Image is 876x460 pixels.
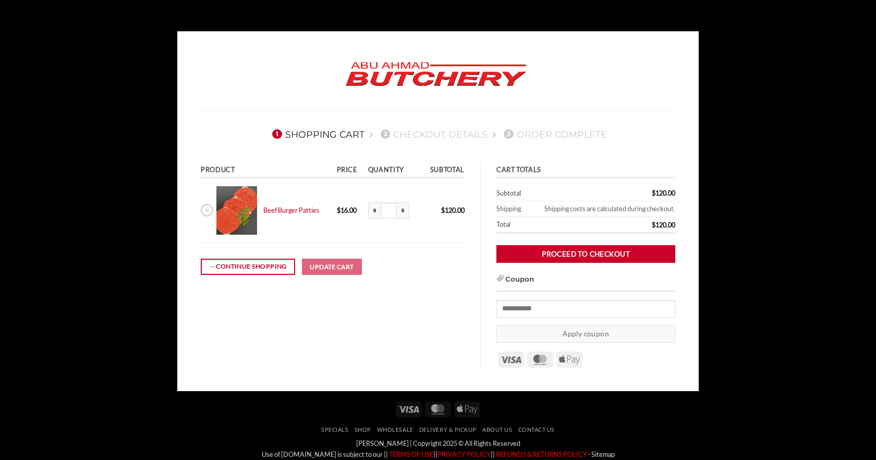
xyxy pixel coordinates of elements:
font: TERMS OF USE [389,450,433,458]
bdi: 120.00 [652,189,675,197]
a: Wholesale [377,426,413,433]
input: Increase quantity of Beef Burger Patties [397,202,409,219]
a: Specials [321,426,348,433]
span: 2 [381,129,390,139]
bdi: 120.00 [441,206,465,214]
a: PRIVACY POLICY [437,450,491,458]
span: ← [210,261,216,272]
th: Subtotal [421,163,465,178]
td: Shipping costs are calculated during checkout. [527,201,675,217]
th: Cart totals [496,163,675,178]
th: Price [333,163,364,178]
nav: Checkout steps [201,120,675,148]
h3: Coupon [496,274,675,292]
div: Payment icons [394,400,482,417]
span: $ [441,206,445,214]
span: $ [652,221,655,229]
a: SHOP [355,426,371,433]
bdi: 16.00 [337,206,357,214]
span: $ [652,189,655,197]
button: Update cart [302,259,362,275]
a: About Us [482,426,512,433]
span: 1 [272,129,282,139]
a: Sitemap [591,450,615,458]
a: Proceed to checkout [496,245,675,263]
a: Delivery & Pickup [419,426,477,433]
th: Quantity [364,163,420,178]
a: REFUNDS & RETURNS POLICY [495,450,587,458]
th: Product [201,163,333,178]
a: - [588,450,590,458]
font: REFUNDS & RETURNS POLICY [496,450,587,458]
img: Cart [216,186,257,235]
th: Total [496,217,588,234]
a: Beef Burger Patties [263,206,320,214]
button: Apply coupon [496,325,675,343]
bdi: 120.00 [652,221,675,229]
span: $ [337,206,340,214]
a: 2Checkout details [378,129,488,140]
a: 1Shopping Cart [269,129,364,140]
a: Remove Beef Burger Patties from cart [201,204,213,216]
input: Product quantity [381,202,397,219]
th: Subtotal [496,186,588,201]
a: Contact Us [518,426,555,433]
div: Payment icons [496,350,584,368]
input: Reduce quantity of Beef Burger Patties [368,202,381,219]
img: Abu Ahmad Butchery [337,55,535,94]
th: Shipping [496,201,527,217]
a: TERMS OF USE [388,450,433,458]
a: Continue shopping [201,259,295,275]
